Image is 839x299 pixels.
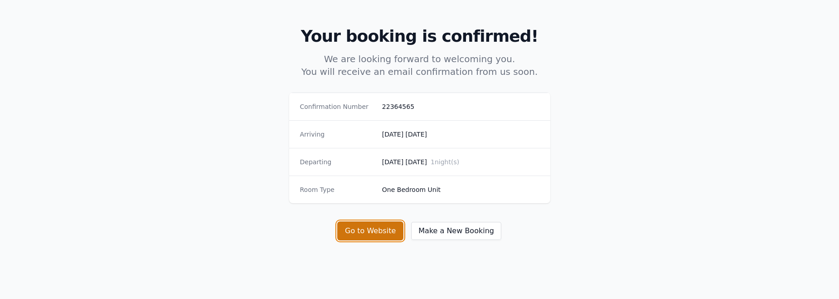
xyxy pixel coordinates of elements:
[411,221,502,240] button: Make a New Booking
[300,185,375,194] dt: Room Type
[382,102,539,111] dd: 22364565
[246,53,594,78] p: We are looking forward to welcoming you. You will receive an email confirmation from us soon.
[300,102,375,111] dt: Confirmation Number
[431,158,459,166] span: 1 night(s)
[153,27,686,45] h2: Your booking is confirmed!
[382,185,539,194] dd: One Bedroom Unit
[382,130,539,139] dd: [DATE] [DATE]
[382,157,539,167] dd: [DATE] [DATE]
[337,221,403,240] button: Go to Website
[300,157,375,167] dt: Departing
[300,130,375,139] dt: Arriving
[337,226,411,235] a: Go to Website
